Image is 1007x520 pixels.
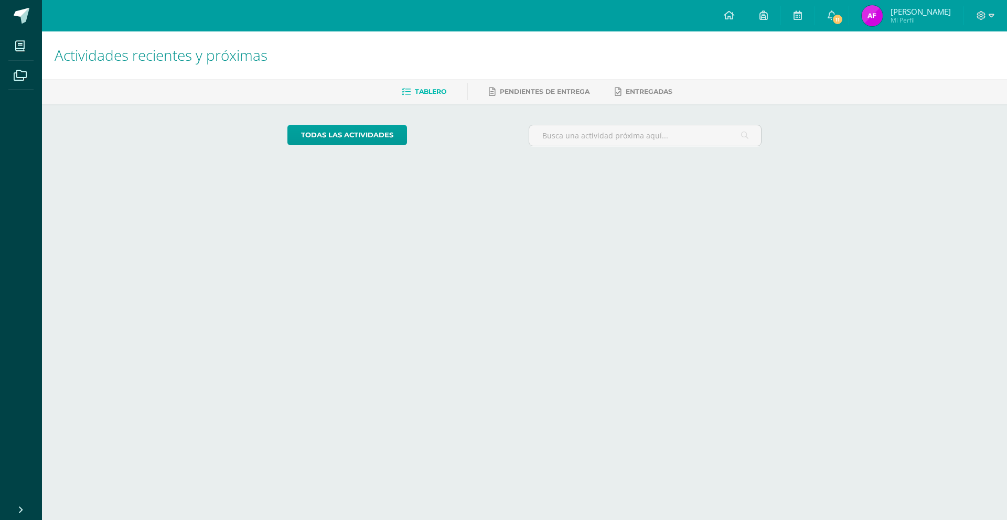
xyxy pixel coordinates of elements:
span: Tablero [415,88,446,95]
img: 1a07ec3e41e95aaca7e8acddd88a93be.png [862,5,883,26]
span: Entregadas [626,88,672,95]
span: Mi Perfil [891,16,951,25]
a: Pendientes de entrega [489,83,590,100]
input: Busca una actividad próxima aquí... [529,125,762,146]
span: [PERSON_NAME] [891,6,951,17]
span: 11 [832,14,843,25]
span: Actividades recientes y próximas [55,45,267,65]
span: Pendientes de entrega [500,88,590,95]
a: Tablero [402,83,446,100]
a: Entregadas [615,83,672,100]
a: todas las Actividades [287,125,407,145]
